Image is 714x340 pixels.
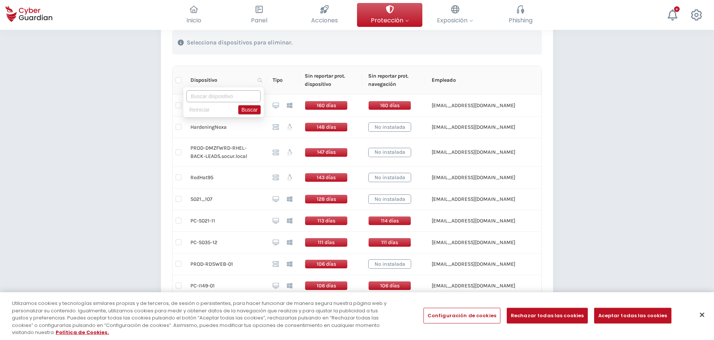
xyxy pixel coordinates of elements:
button: Exposición [422,3,488,27]
button: Buscar [238,105,261,114]
span: No instalada [368,173,411,182]
button: Phishing [488,3,553,27]
span: 111 días [305,238,348,247]
span: 113 días [305,216,348,225]
span: Empleado [432,76,550,84]
button: Inicio [161,3,226,27]
span: 147 días [305,148,348,157]
td: [EMAIL_ADDRESS][DOMAIN_NAME] [426,138,562,167]
span: 143 días [305,173,348,182]
p: Selecciona dispositivos para eliminar. [187,39,292,46]
span: Panel [251,16,267,25]
span: No instalada [368,148,411,157]
input: Buscar dispositivo [186,90,261,102]
button: Acciones [292,3,357,27]
span: 128 días [305,194,348,204]
span: 106 días [305,259,348,269]
a: Más información sobre su privacidad, se abre en una nueva pestaña [56,329,109,336]
td: [EMAIL_ADDRESS][DOMAIN_NAME] [426,116,562,138]
td: S021_107 [184,188,267,210]
td: [EMAIL_ADDRESS][DOMAIN_NAME] [426,188,562,210]
div: Utilizamos cookies y tecnologías similares propias y de terceros, de sesión o persistentes, para ... [12,300,393,336]
td: [EMAIL_ADDRESS][DOMAIN_NAME] [426,95,562,116]
span: No instalada [368,194,411,204]
span: Buscar [241,106,258,114]
button: Cerrar [694,307,710,323]
th: Tipo [267,66,299,95]
td: [EMAIL_ADDRESS][DOMAIN_NAME] [426,253,562,275]
span: 160 días [305,101,348,110]
td: PROD-DMZFWRD-RHEL-BACK-LEADS.socur.local [184,138,267,167]
button: Aceptar todas las cookies [594,308,671,324]
span: No instalada [368,122,411,132]
div: + [674,6,680,12]
span: 106 días [305,281,348,290]
button: Rechazar todas las cookies [507,308,588,324]
td: HardeningNexa [184,116,267,138]
span: Acciones [311,16,338,25]
span: 114 días [368,216,411,225]
td: [EMAIL_ADDRESS][DOMAIN_NAME] [426,275,562,297]
td: PC-S035-12 [184,232,267,253]
button: Protección [357,3,422,27]
span: Inicio [186,16,201,25]
span: 111 días [368,238,411,247]
td: [EMAIL_ADDRESS][DOMAIN_NAME] [426,167,562,188]
span: 148 días [305,122,348,132]
td: PC-S021-11 [184,210,267,232]
span: No instalada [368,259,411,269]
th: Sin reportar prot. dispositivo [299,66,362,95]
button: Configuración de cookies, Abre el cuadro de diálogo del centro de preferencias. [423,308,500,324]
td: PROD-RDSWEB-01 [184,253,267,275]
span: Dispositivo [190,76,255,84]
span: 160 días [368,101,411,110]
span: Phishing [509,16,533,25]
th: Sin reportar prot. navegación [362,66,426,95]
span: Protección [371,16,409,25]
td: PC-I149-01 [184,275,267,297]
td: [EMAIL_ADDRESS][DOMAIN_NAME] [426,232,562,253]
span: Exposición [437,16,473,25]
button: Reiniciar [186,105,212,114]
span: 106 días [368,281,411,290]
td: [EMAIL_ADDRESS][DOMAIN_NAME] [426,210,562,232]
td: RedHat95 [184,167,267,188]
button: Panel [226,3,292,27]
